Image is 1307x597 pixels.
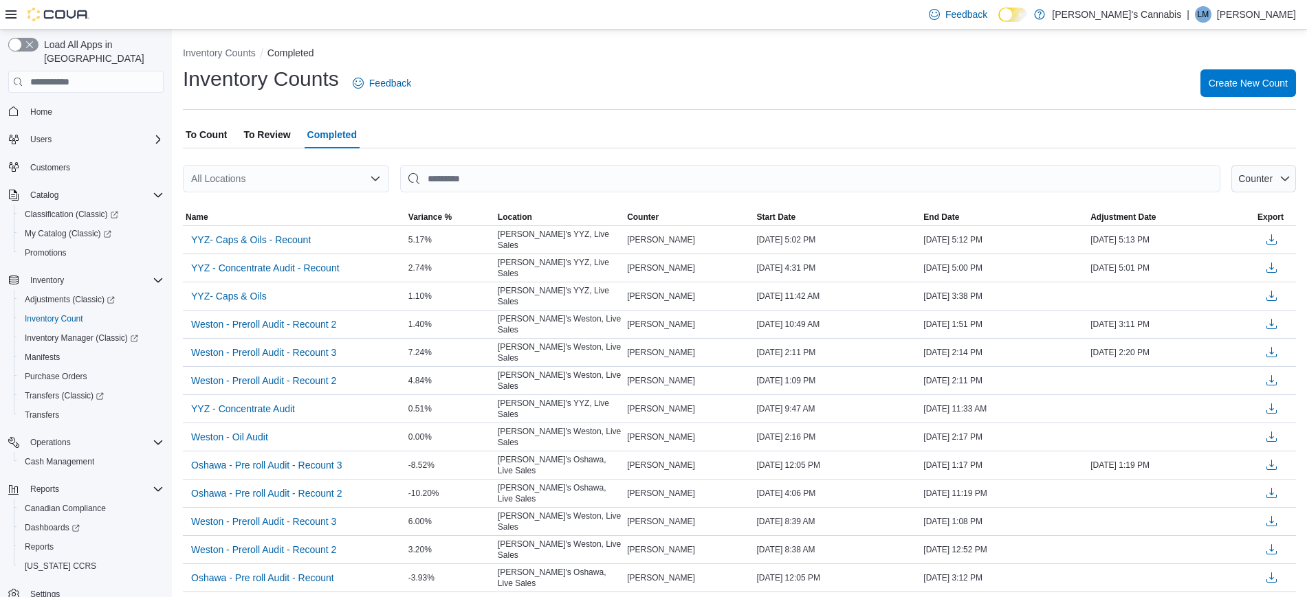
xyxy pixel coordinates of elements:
[921,209,1088,225] button: End Date
[921,429,1088,445] div: [DATE] 2:17 PM
[624,209,754,225] button: Counter
[3,433,169,452] button: Operations
[1187,6,1189,23] p: |
[30,190,58,201] span: Catalog
[25,481,65,497] button: Reports
[754,260,921,276] div: [DATE] 4:31 PM
[1238,173,1273,184] span: Counter
[406,401,495,417] div: 0.51%
[186,314,342,335] button: Weston - Preroll Audit - Recount 2
[495,451,624,479] div: [PERSON_NAME]'s Oshawa, Live Sales
[191,261,340,275] span: YYZ - Concentrate Audit - Recount
[186,427,274,447] button: Weston - Oil Audit
[25,131,57,148] button: Users
[19,349,164,365] span: Manifests
[921,541,1088,558] div: [DATE] 12:52 PM
[627,234,695,245] span: [PERSON_NAME]
[19,291,164,308] span: Adjustments (Classic)
[406,288,495,304] div: 1.10%
[754,429,921,445] div: [DATE] 2:16 PM
[754,485,921,502] div: [DATE] 4:06 PM
[921,372,1088,389] div: [DATE] 2:11 PM
[19,206,124,223] a: Classification (Classic)
[25,159,76,176] a: Customers
[627,375,695,386] span: [PERSON_NAME]
[19,225,117,242] a: My Catalog (Classic)
[627,262,695,273] span: [PERSON_NAME]
[1088,316,1255,333] div: [DATE] 3:11 PM
[627,319,695,330] span: [PERSON_NAME]
[406,457,495,473] div: -8.52%
[921,260,1088,276] div: [DATE] 5:00 PM
[14,499,169,518] button: Canadian Compliance
[183,46,1296,63] nav: An example of EuiBreadcrumbs
[25,434,76,451] button: Operations
[25,131,164,148] span: Users
[754,401,921,417] div: [DATE] 9:47 AM
[191,430,268,444] span: Weston - Oil Audit
[923,212,959,223] span: End Date
[921,316,1088,333] div: [DATE] 1:51 PM
[19,519,85,536] a: Dashboards
[191,289,267,303] span: YYZ- Caps & Oils
[25,159,164,176] span: Customers
[19,368,93,385] a: Purchase Orders
[14,386,169,405] a: Transfers (Classic)
[25,541,54,552] span: Reports
[19,330,144,346] a: Inventory Manager (Classic)
[1088,209,1255,225] button: Adjustment Date
[25,503,106,514] span: Canadian Compliance
[191,571,334,585] span: Oshawa - Pre roll Audit - Recount
[1257,212,1284,223] span: Export
[369,76,411,90] span: Feedback
[921,457,1088,473] div: [DATE] 1:17 PM
[25,371,87,382] span: Purchase Orders
[25,102,164,120] span: Home
[627,431,695,442] span: [PERSON_NAME]
[19,206,164,223] span: Classification (Classic)
[25,294,115,305] span: Adjustments (Classic)
[186,286,272,306] button: YYZ- Caps & Oils
[25,481,164,497] span: Reports
[756,212,795,223] span: Start Date
[495,209,624,225] button: Location
[183,65,339,93] h1: Inventory Counts
[495,226,624,254] div: [PERSON_NAME]'s YYZ, Live Sales
[19,387,164,404] span: Transfers (Classic)
[19,500,111,517] a: Canadian Compliance
[495,395,624,423] div: [PERSON_NAME]'s YYZ, Live Sales
[191,233,311,247] span: YYZ- Caps & Oils - Recount
[14,367,169,386] button: Purchase Orders
[1088,260,1255,276] div: [DATE] 5:01 PM
[1198,6,1209,23] span: LM
[14,348,169,367] button: Manifests
[19,291,120,308] a: Adjustments (Classic)
[186,455,347,475] button: Oshawa - Pre roll Audit - Recount 3
[1088,344,1255,361] div: [DATE] 2:20 PM
[495,564,624,592] div: [PERSON_NAME]'s Oshawa, Live Sales
[921,288,1088,304] div: [DATE] 3:38 PM
[406,232,495,248] div: 5.17%
[400,165,1220,192] input: This is a search bar. After typing your query, hit enter to filter the results lower in the page.
[347,69,417,97] a: Feedback
[25,272,69,289] button: Inventory
[307,121,357,148] span: Completed
[25,522,80,533] span: Dashboards
[627,516,695,527] span: [PERSON_NAME]
[495,508,624,535] div: [PERSON_NAME]'s Weston, Live Sales
[25,409,59,420] span: Transfers
[30,106,52,117] span: Home
[921,570,1088,586] div: [DATE] 3:12 PM
[186,539,342,560] button: Weston - Preroll Audit - Recount 2
[25,352,60,363] span: Manifests
[754,541,921,558] div: [DATE] 8:38 AM
[186,212,208,223] span: Name
[406,209,495,225] button: Variance %
[14,205,169,224] a: Classification (Classic)
[25,272,164,289] span: Inventory
[3,185,169,205] button: Catalog
[495,423,624,451] div: [PERSON_NAME]'s Weston, Live Sales
[754,513,921,530] div: [DATE] 8:39 AM
[998,22,999,23] span: Dark Mode
[30,484,59,495] span: Reports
